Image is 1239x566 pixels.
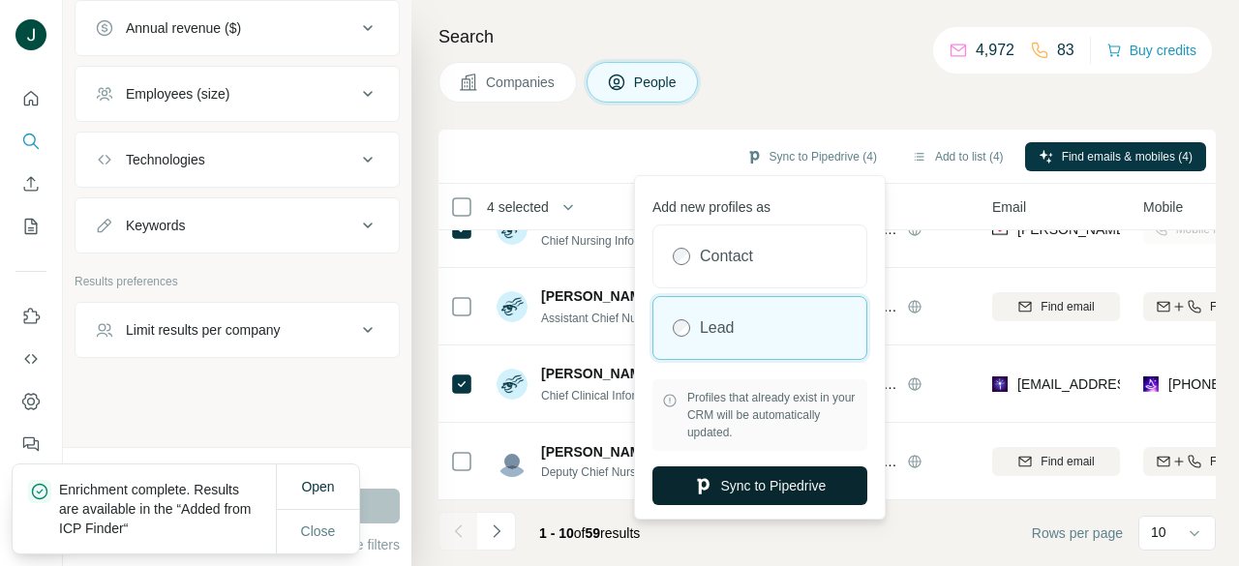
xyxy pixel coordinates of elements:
[487,197,549,217] span: 4 selected
[652,466,867,505] button: Sync to Pipedrive
[301,479,334,494] span: Open
[1041,453,1094,470] span: Find email
[126,18,241,38] div: Annual revenue ($)
[160,460,316,477] div: 1990 search results remaining
[477,512,516,551] button: Navigate to next page
[700,245,753,268] label: Contact
[76,136,399,183] button: Technologies
[574,525,586,541] span: of
[541,234,710,248] span: Chief Nursing Information Officer
[1025,142,1206,171] button: Find emails & mobiles (4)
[15,124,46,159] button: Search
[541,442,654,462] span: [PERSON_NAME]
[1057,39,1074,62] p: 83
[976,39,1014,62] p: 4,972
[126,150,205,169] div: Technologies
[438,23,1216,50] h4: Search
[497,291,528,322] img: Avatar
[634,73,679,92] span: People
[1062,148,1193,165] span: Find emails & mobiles (4)
[126,84,229,104] div: Employees (size)
[687,389,858,441] span: Profiles that already exist in your CRM will be automatically updated.
[1106,37,1196,64] button: Buy credits
[992,292,1120,321] button: Find email
[1151,522,1166,542] p: 10
[497,446,528,477] img: Avatar
[652,190,867,217] p: Add new profiles as
[15,81,46,116] button: Quick start
[15,427,46,462] button: Feedback
[75,273,400,290] p: Results preferences
[541,312,699,325] span: Assistant Chief Nursing Officer
[126,320,281,340] div: Limit results per company
[76,71,399,117] button: Employees (size)
[586,525,601,541] span: 59
[992,447,1120,476] button: Find email
[59,480,276,538] p: Enrichment complete. Results are available in the “Added from ICP Finder“
[15,19,46,50] img: Avatar
[541,364,654,383] span: [PERSON_NAME]
[76,307,399,353] button: Limit results per company
[992,197,1026,217] span: Email
[76,202,399,249] button: Keywords
[898,142,1017,171] button: Add to list (4)
[15,166,46,201] button: Enrich CSV
[15,384,46,419] button: Dashboard
[992,374,1008,394] img: provider leadmagic logo
[486,73,557,92] span: Companies
[541,288,886,304] span: [PERSON_NAME] Dip HE. BSc, RN. MSc, Psych. MBA
[287,514,349,549] button: Close
[539,525,640,541] span: results
[301,521,336,541] span: Close
[287,469,348,504] button: Open
[541,389,707,402] span: Chief Clinical Informatics Officer
[1143,197,1183,217] span: Mobile
[1143,374,1159,394] img: provider wiza logo
[15,342,46,376] button: Use Surfe API
[539,525,574,541] span: 1 - 10
[1041,298,1094,315] span: Find email
[497,369,528,400] img: Avatar
[733,142,891,171] button: Sync to Pipedrive (4)
[541,463,701,481] span: Deputy Chief Nurse
[126,216,185,235] div: Keywords
[1032,523,1123,543] span: Rows per page
[15,209,46,244] button: My lists
[76,5,399,51] button: Annual revenue ($)
[700,316,735,340] label: Lead
[15,299,46,334] button: Use Surfe on LinkedIn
